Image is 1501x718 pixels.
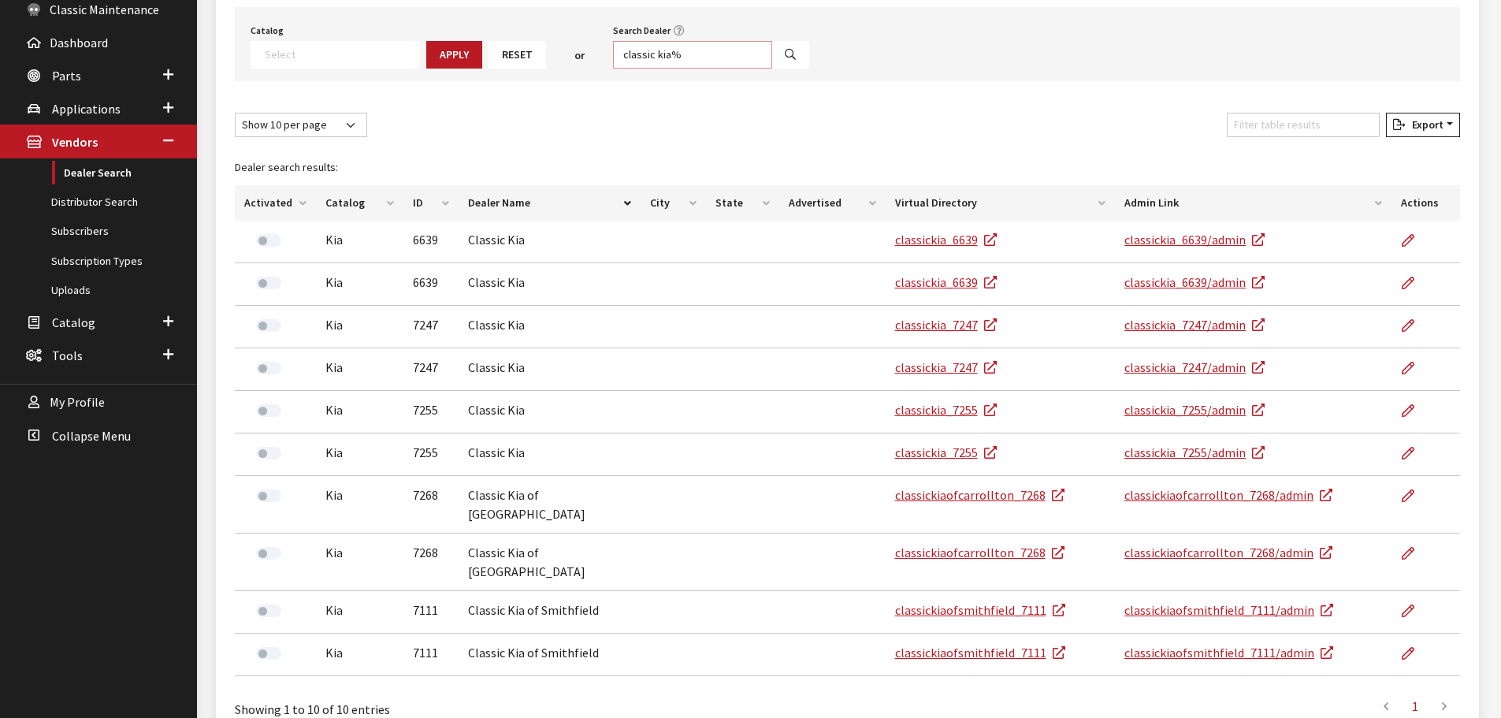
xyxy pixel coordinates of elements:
a: classickia_6639 [895,232,997,247]
td: Classic Kia [459,221,641,263]
a: classickia_7247 [895,317,997,333]
a: Edit Dealer [1401,534,1428,573]
button: Reset [489,41,546,69]
span: Dashboard [50,35,108,50]
td: Classic Kia of [GEOGRAPHIC_DATA] [459,534,641,591]
td: Classic Kia [459,306,641,348]
td: Kia [316,634,403,676]
label: Activate Dealer [256,277,281,289]
a: classickiaofcarrollton_7268 [895,487,1064,503]
span: Classic Maintenance [50,2,159,17]
td: Kia [316,591,403,634]
a: classickia_7255/admin [1124,445,1265,460]
button: Search [771,41,809,69]
th: Admin Link: activate to sort column ascending [1115,185,1391,221]
a: Edit Dealer [1401,591,1428,631]
td: Kia [316,433,403,476]
td: Kia [316,534,403,591]
a: Edit Dealer [1401,221,1428,260]
td: Kia [316,306,403,348]
span: Catalog [52,314,95,330]
textarea: Search [265,47,419,61]
td: Kia [316,476,403,534]
a: classickiaofcarrollton_7268/admin [1124,487,1332,503]
td: 7111 [403,591,459,634]
a: Edit Dealer [1401,476,1428,515]
a: Edit Dealer [1401,263,1428,303]
td: Classic Kia [459,263,641,306]
a: classickia_7247/admin [1124,359,1265,375]
label: Activate Dealer [256,547,281,560]
a: classickiaofsmithfield_7111/admin [1124,602,1333,618]
a: Edit Dealer [1401,433,1428,473]
td: 6639 [403,263,459,306]
td: 7268 [403,476,459,534]
button: Export [1386,113,1460,137]
label: Activate Dealer [256,605,281,617]
a: classickiaofsmithfield_7111 [895,645,1065,660]
button: Apply [426,41,482,69]
label: Catalog [251,24,284,38]
a: classickia_7247/admin [1124,317,1265,333]
td: 7255 [403,391,459,433]
td: Kia [316,221,403,263]
span: My Profile [50,395,105,411]
a: classickia_6639/admin [1124,274,1265,290]
a: Edit Dealer [1401,634,1428,673]
a: classickia_7255 [895,402,997,418]
td: Classic Kia [459,433,641,476]
span: Applications [52,101,121,117]
th: Activated: activate to sort column ascending [235,185,316,221]
td: Kia [316,348,403,391]
td: 7268 [403,534,459,591]
a: Edit Dealer [1401,348,1428,388]
a: classickiaofcarrollton_7268/admin [1124,545,1332,560]
a: classickia_6639/admin [1124,232,1265,247]
label: Activate Dealer [256,447,281,459]
caption: Dealer search results: [235,150,1460,185]
span: Tools [52,348,83,363]
th: ID: activate to sort column ascending [403,185,459,221]
input: Filter table results [1227,113,1380,137]
td: Classic Kia [459,348,641,391]
td: 6639 [403,221,459,263]
label: Activate Dealer [256,234,281,247]
th: City: activate to sort column ascending [641,185,706,221]
span: Vendors [52,135,98,151]
th: Virtual Directory: activate to sort column ascending [886,185,1116,221]
a: classickia_7247 [895,359,997,375]
span: Collapse Menu [52,428,131,444]
th: Advertised: activate to sort column ascending [779,185,886,221]
td: 7255 [403,433,459,476]
label: Activate Dealer [256,647,281,660]
td: 7111 [403,634,459,676]
td: Classic Kia of Smithfield [459,591,641,634]
label: Search Dealer [613,24,671,38]
a: classickia_6639 [895,274,997,290]
a: classickia_7255/admin [1124,402,1265,418]
th: Actions [1391,185,1460,221]
td: 7247 [403,306,459,348]
td: Classic Kia of Smithfield [459,634,641,676]
label: Activate Dealer [256,319,281,332]
span: Select [251,41,420,69]
td: Classic Kia of [GEOGRAPHIC_DATA] [459,476,641,534]
th: State: activate to sort column ascending [706,185,779,221]
span: or [574,47,585,64]
label: Activate Dealer [256,489,281,502]
td: 7247 [403,348,459,391]
input: Search [613,41,772,69]
td: Kia [316,391,403,433]
a: Edit Dealer [1401,391,1428,430]
td: Kia [316,263,403,306]
span: Parts [52,68,81,84]
a: classickiaofcarrollton_7268 [895,545,1064,560]
th: Catalog: activate to sort column ascending [316,185,403,221]
a: classickiaofsmithfield_7111/admin [1124,645,1333,660]
a: classickiaofsmithfield_7111 [895,602,1065,618]
label: Activate Dealer [256,404,281,417]
a: classickia_7255 [895,445,997,460]
a: Edit Dealer [1401,306,1428,345]
td: Classic Kia [459,391,641,433]
span: Export [1406,117,1443,132]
